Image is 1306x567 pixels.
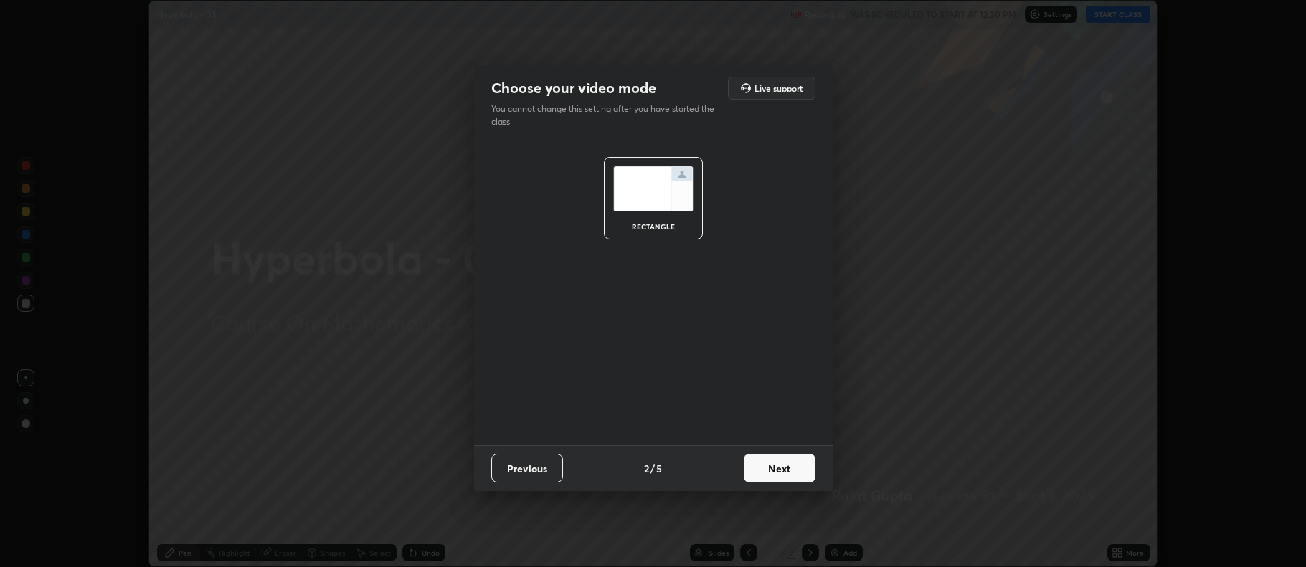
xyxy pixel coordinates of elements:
[491,103,724,128] p: You cannot change this setting after you have started the class
[656,461,662,476] h4: 5
[744,454,815,482] button: Next
[491,454,563,482] button: Previous
[650,461,655,476] h4: /
[491,79,656,97] h2: Choose your video mode
[644,461,649,476] h4: 2
[754,84,803,92] h5: Live support
[625,223,682,230] div: rectangle
[613,166,694,211] img: normalScreenIcon.ae25ed63.svg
